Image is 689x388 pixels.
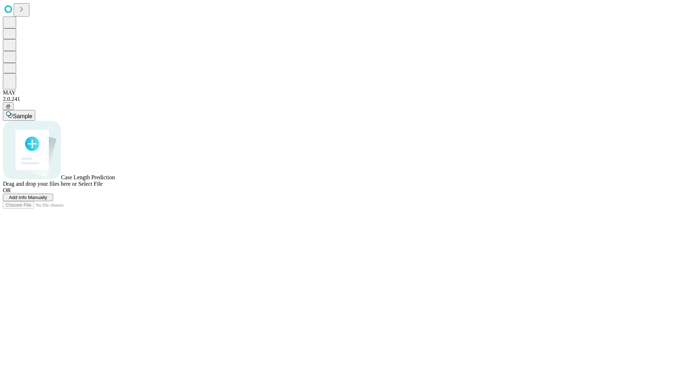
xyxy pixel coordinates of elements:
span: Sample [13,113,32,119]
div: 2.0.241 [3,96,686,102]
span: Add Info Manually [9,195,47,200]
span: @ [6,103,11,109]
button: @ [3,102,14,110]
button: Add Info Manually [3,194,53,201]
span: Case Length Prediction [61,174,115,180]
button: Sample [3,110,35,121]
div: MAY [3,89,686,96]
span: OR [3,187,11,193]
span: Drag and drop your files here or [3,181,77,187]
span: Select File [78,181,103,187]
